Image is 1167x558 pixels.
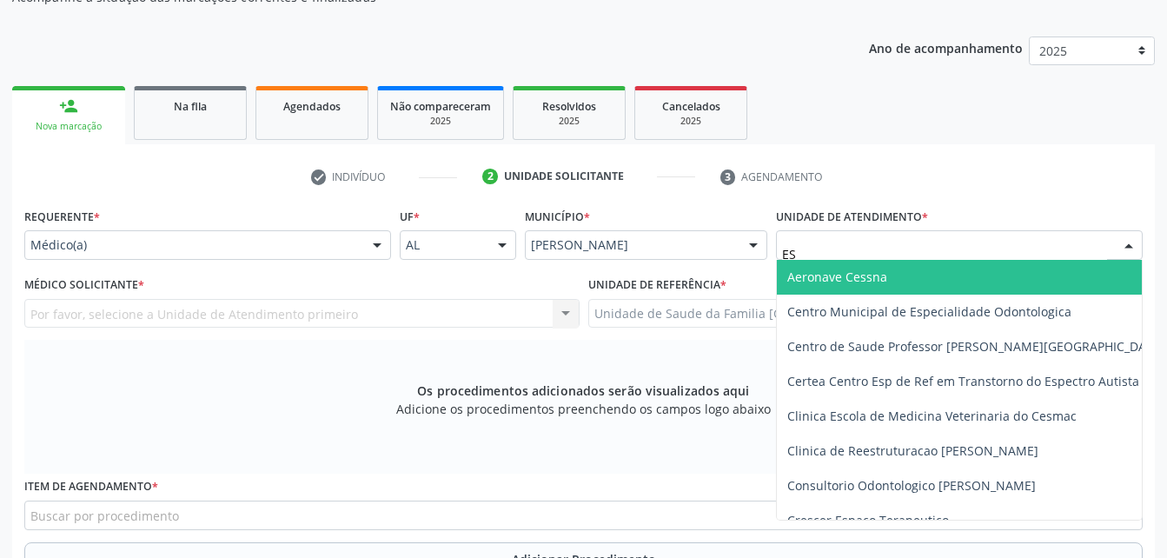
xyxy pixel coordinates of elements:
[525,203,590,230] label: Município
[787,373,1139,389] span: Certea Centro Esp de Ref em Transtorno do Espectro Autista
[24,203,100,230] label: Requerente
[787,442,1038,459] span: Clinica de Reestruturacao [PERSON_NAME]
[24,272,144,299] label: Médico Solicitante
[396,400,771,418] span: Adicione os procedimentos preenchendo os campos logo abaixo
[174,99,207,114] span: Na fila
[390,99,491,114] span: Não compareceram
[283,99,341,114] span: Agendados
[526,115,613,128] div: 2025
[647,115,734,128] div: 2025
[588,272,726,299] label: Unidade de referência
[400,203,420,230] label: UF
[30,507,179,525] span: Buscar por procedimento
[869,37,1023,58] p: Ano de acompanhamento
[30,236,355,254] span: Médico(a)
[390,115,491,128] div: 2025
[787,269,887,285] span: Aeronave Cessna
[787,338,1165,355] span: Centro de Saude Professor [PERSON_NAME][GEOGRAPHIC_DATA]
[787,477,1036,494] span: Consultorio Odontologico [PERSON_NAME]
[787,512,949,528] span: Crescer Espaco Terapeutico
[776,203,928,230] label: Unidade de atendimento
[662,99,720,114] span: Cancelados
[782,236,1107,271] input: Unidade de atendimento
[59,96,78,116] div: person_add
[787,303,1071,320] span: Centro Municipal de Especialidade Odontologica
[482,169,498,184] div: 2
[24,120,113,133] div: Nova marcação
[531,236,731,254] span: [PERSON_NAME]
[787,408,1077,424] span: Clinica Escola de Medicina Veterinaria do Cesmac
[504,169,624,184] div: Unidade solicitante
[24,474,158,501] label: Item de agendamento
[417,382,749,400] span: Os procedimentos adicionados serão visualizados aqui
[542,99,596,114] span: Resolvidos
[406,236,481,254] span: AL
